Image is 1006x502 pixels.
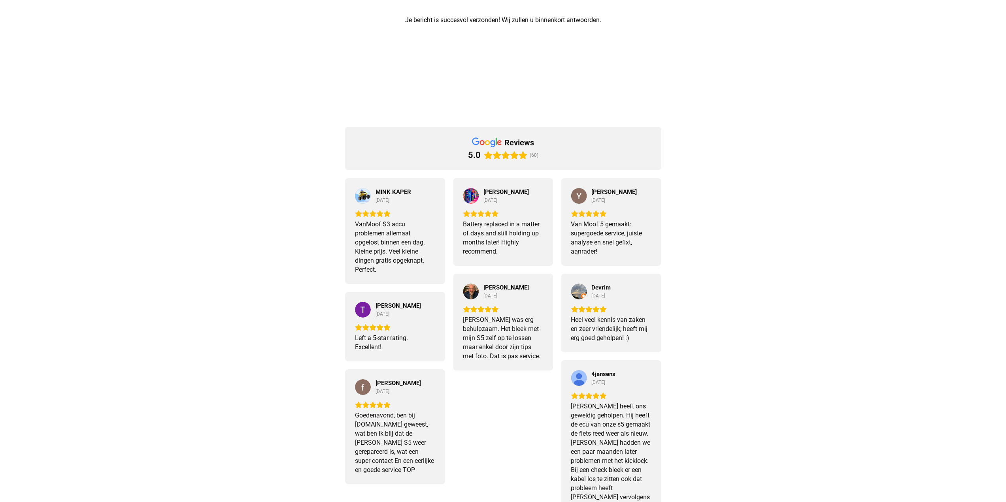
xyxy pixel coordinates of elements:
div: [DATE] [483,293,497,299]
span: [PERSON_NAME] [376,380,421,387]
span: Devrim [591,284,611,291]
a: Review by Yves Gassler [591,188,637,196]
div: [DATE] [591,379,605,385]
span: (60) [530,152,538,158]
div: [DATE] [376,197,389,203]
div: [DATE] [376,311,389,317]
div: Rating: 5.0 out of 5 [571,392,651,399]
div: Rating: 5.0 out of 5 [355,210,435,217]
div: [DATE] [376,388,389,395]
div: Van Moof 5 gemaakt: supergoede service, juiste analyse en snel gefixt, aanrader! [571,220,651,256]
span: [PERSON_NAME] [483,284,529,291]
a: View on Google [463,284,479,299]
a: View on Google [571,188,587,204]
img: frank goijarts [355,379,371,395]
span: 4jansens [591,370,615,378]
div: Heel veel kennis van zaken en zeer vriendelijk; heeft mij erg goed geholpen! :) [571,315,651,342]
div: Goedenavond, ben bij [DOMAIN_NAME] geweest, wat ben ik blij dat de [PERSON_NAME] S5 weer gerepare... [355,411,435,474]
img: Yves Gassler [571,188,587,204]
div: Rating: 5.0 out of 5 [571,210,651,217]
a: Review by Nick van Bommel [483,284,529,291]
img: Gabe Honan [463,188,479,204]
a: Review by frank goijarts [376,380,421,387]
div: Rating: 5.0 out of 5 [463,306,543,313]
a: View on Google [355,188,371,204]
div: Rating: 5.0 out of 5 [463,210,543,217]
img: MINK KAPER [355,188,371,204]
span: [PERSON_NAME] [591,188,637,196]
img: 4jansens [571,370,587,386]
a: View on Google [571,284,587,299]
div: Rating: 5.0 out of 5 [355,401,435,408]
a: View on Google [355,379,371,395]
a: View on Google [571,370,587,386]
div: VanMoof S3 accu problemen allemaal opgelost binnen een dag. Kleine prijs. Veel kleine dingen grat... [355,220,435,274]
a: Review by 4jansens [591,370,615,378]
div: Rating: 5.0 out of 5 [571,306,651,313]
div: reviews [504,137,534,148]
div: [PERSON_NAME] was erg behulpzaam. Het bleek met mijn S5 zelf op te lossen maar enkel door zijn ti... [463,315,543,361]
div: Battery replaced in a matter of days and still holding up months later! Highly recommend. [463,220,543,256]
div: [DATE] [591,293,605,299]
div: Je bericht is succesvol verzonden! Wij zullen u binnenkort antwoorden. [405,16,601,24]
span: MINK KAPER [376,188,411,196]
div: Rating: 5.0 out of 5 [468,150,527,161]
img: Devrim [571,284,587,299]
img: Timo Punt [355,302,371,318]
a: View on Google [463,188,479,204]
img: Nick van Bommel [463,284,479,299]
a: Review by MINK KAPER [376,188,411,196]
a: Review by Timo Punt [376,302,421,309]
span: [PERSON_NAME] [483,188,529,196]
span: [PERSON_NAME] [376,302,421,309]
div: [DATE] [591,197,605,203]
div: 5.0 [468,150,481,161]
a: Review by Gabe Honan [483,188,529,196]
div: [DATE] [483,197,497,203]
div: Left a 5-star rating. Excellent! [355,333,435,352]
a: View on Google [355,302,371,318]
div: Rating: 5.0 out of 5 [355,324,435,331]
a: Review by Devrim [591,284,611,291]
